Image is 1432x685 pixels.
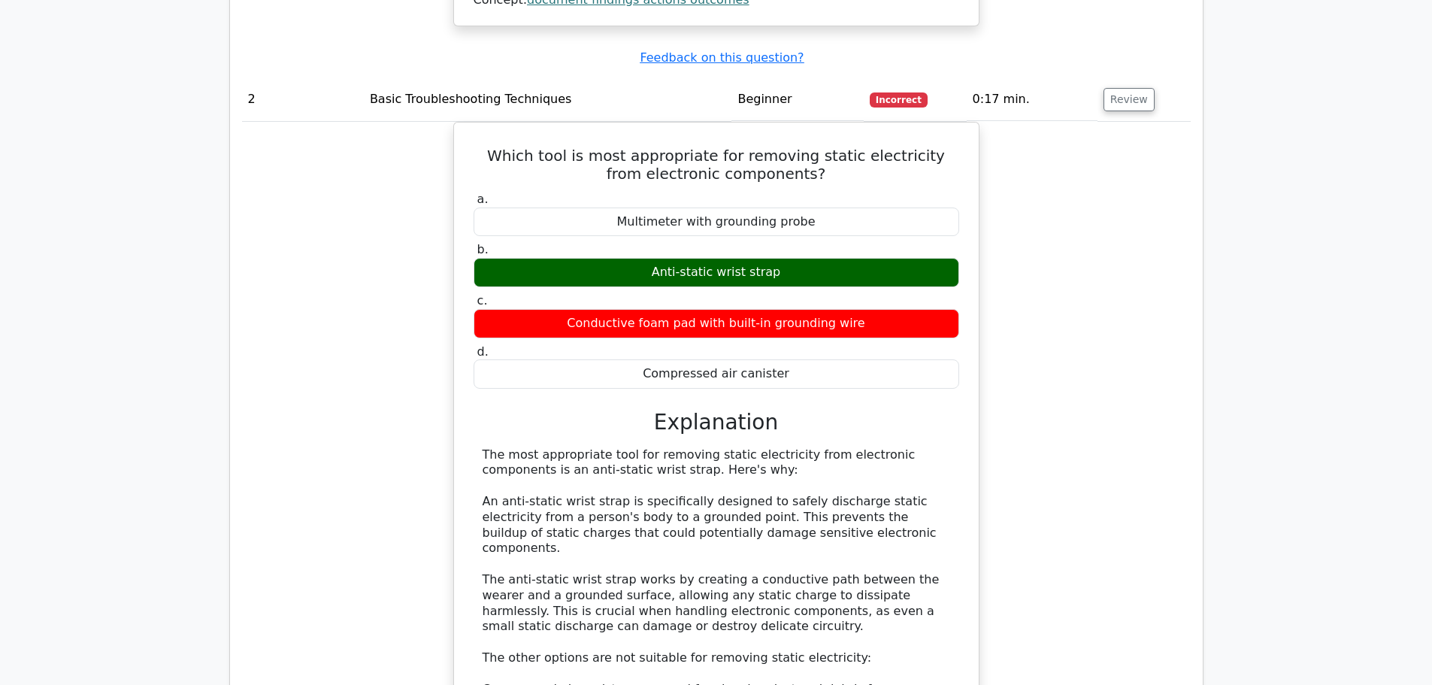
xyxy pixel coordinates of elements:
[477,344,489,359] span: d.
[477,192,489,206] span: a.
[1104,88,1155,111] button: Review
[477,293,488,308] span: c.
[474,208,959,237] div: Multimeter with grounding probe
[242,78,364,121] td: 2
[474,359,959,389] div: Compressed air canister
[483,410,950,435] h3: Explanation
[640,50,804,65] a: Feedback on this question?
[477,242,489,256] span: b.
[870,92,928,108] span: Incorrect
[474,258,959,287] div: Anti-static wrist strap
[474,309,959,338] div: Conductive foam pad with built-in grounding wire
[967,78,1097,121] td: 0:17 min.
[731,78,864,121] td: Beginner
[364,78,732,121] td: Basic Troubleshooting Techniques
[472,147,961,183] h5: Which tool is most appropriate for removing static electricity from electronic components?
